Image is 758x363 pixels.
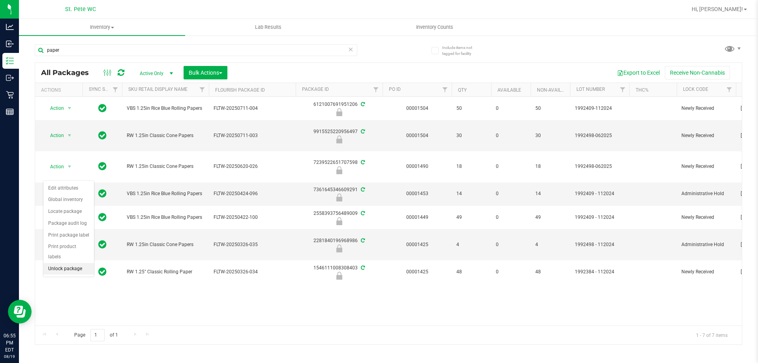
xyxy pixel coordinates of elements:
[496,268,526,276] span: 0
[185,19,351,36] a: Lab Results
[636,87,649,93] a: THC%
[681,268,731,276] span: Newly Received
[665,66,730,79] button: Receive Non-Cannabis
[6,57,14,65] inline-svg: Inventory
[295,108,384,116] div: Newly Received
[295,166,384,174] div: Newly Received
[43,103,64,114] span: Action
[295,264,384,280] div: 1546111008308403
[196,83,209,96] a: Filter
[681,132,731,139] span: Newly Received
[128,87,188,92] a: Sku Retail Display Name
[360,160,365,165] span: Sync from Compliance System
[612,66,665,79] button: Export to Excel
[214,241,291,248] span: FLTW-20250326-035
[295,128,384,143] div: 9915525220956497
[65,103,75,114] span: select
[535,105,565,112] span: 50
[681,190,731,197] span: Administrative Hold
[19,24,185,31] span: Inventory
[496,163,526,170] span: 0
[575,132,625,139] span: 1992498-062025
[535,132,565,139] span: 30
[215,87,265,93] a: Flourish Package ID
[189,70,222,76] span: Bulk Actions
[681,105,731,112] span: Newly Received
[68,329,124,341] span: Page of 1
[214,268,291,276] span: FLTW-20250326-034
[575,241,625,248] span: 1992498 - 112024
[127,241,204,248] span: RW 1.25in Classic Cone Papers
[41,87,79,93] div: Actions
[295,217,384,225] div: Newly Received
[683,87,708,92] a: Lock Code
[295,135,384,143] div: Newly Received
[109,83,122,96] a: Filter
[302,87,329,92] a: Package ID
[98,188,107,199] span: In Sync
[575,214,625,221] span: 1992409 - 112024
[4,354,15,359] p: 08/19
[535,241,565,248] span: 4
[295,237,384,252] div: 2281840196968986
[65,6,96,13] span: St. Pete WC
[537,87,572,93] a: Non-Available
[295,194,384,201] div: Administrative Hold
[456,163,486,170] span: 18
[456,268,486,276] span: 48
[406,164,428,169] a: 00001490
[6,108,14,116] inline-svg: Reports
[41,68,97,77] span: All Packages
[456,190,486,197] span: 14
[8,300,32,324] iframe: Resource center
[360,238,365,243] span: Sync from Compliance System
[295,101,384,116] div: 6121007691951206
[576,87,605,92] a: Lot Number
[496,132,526,139] span: 0
[65,161,75,172] span: select
[348,44,353,55] span: Clear
[90,329,105,341] input: 1
[295,210,384,225] div: 2558393756489009
[575,105,625,112] span: 1992409-112024
[98,130,107,141] span: In Sync
[360,265,365,271] span: Sync from Compliance System
[43,218,94,229] li: Package audit log
[456,105,486,112] span: 50
[6,91,14,99] inline-svg: Retail
[244,24,292,31] span: Lab Results
[535,190,565,197] span: 14
[497,87,521,93] a: Available
[98,103,107,114] span: In Sync
[406,242,428,247] a: 00001425
[184,66,227,79] button: Bulk Actions
[127,214,204,221] span: VBS 1.25in Rice Blue Rolling Papers
[6,40,14,48] inline-svg: Inbound
[575,190,625,197] span: 1992409 - 112024
[442,45,482,56] span: Include items not tagged for facility
[723,83,736,96] a: Filter
[681,163,731,170] span: Newly Received
[405,24,464,31] span: Inventory Counts
[295,159,384,174] div: 7239522651707598
[98,161,107,172] span: In Sync
[214,163,291,170] span: FLTW-20250620-026
[360,211,365,216] span: Sync from Compliance System
[295,245,384,252] div: Administrative Hold
[406,191,428,196] a: 00001453
[496,105,526,112] span: 0
[214,132,291,139] span: FLTW-20250711-003
[360,129,365,134] span: Sync from Compliance System
[456,241,486,248] span: 4
[127,132,204,139] span: RW 1.25in Classic Cone Papers
[456,214,486,221] span: 49
[496,214,526,221] span: 0
[351,19,518,36] a: Inventory Counts
[43,229,94,241] li: Print package label
[692,6,743,12] span: Hi, [PERSON_NAME]!
[690,329,734,341] span: 1 - 7 of 7 items
[360,187,365,192] span: Sync from Compliance System
[616,83,629,96] a: Filter
[535,163,565,170] span: 18
[43,194,94,206] li: Global inventory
